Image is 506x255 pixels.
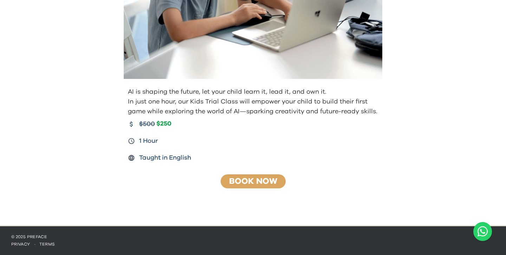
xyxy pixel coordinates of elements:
[39,242,55,246] a: terms
[156,120,171,128] span: $250
[11,234,495,240] p: © 2025 Preface
[229,177,277,186] a: Book Now
[139,153,191,163] span: Taught in English
[139,136,158,146] span: 1 Hour
[30,242,39,246] span: ·
[473,222,492,241] a: Chat with us on WhatsApp
[139,119,155,129] span: $500
[11,242,30,246] a: privacy
[128,87,379,97] p: AI is shaping the future, let your child learn it, lead it, and own it.
[473,222,492,241] button: Open WhatsApp chat
[128,97,379,116] p: In just one hour, our Kids Trial Class will empower your child to build their first game while ex...
[219,174,288,189] button: Book Now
